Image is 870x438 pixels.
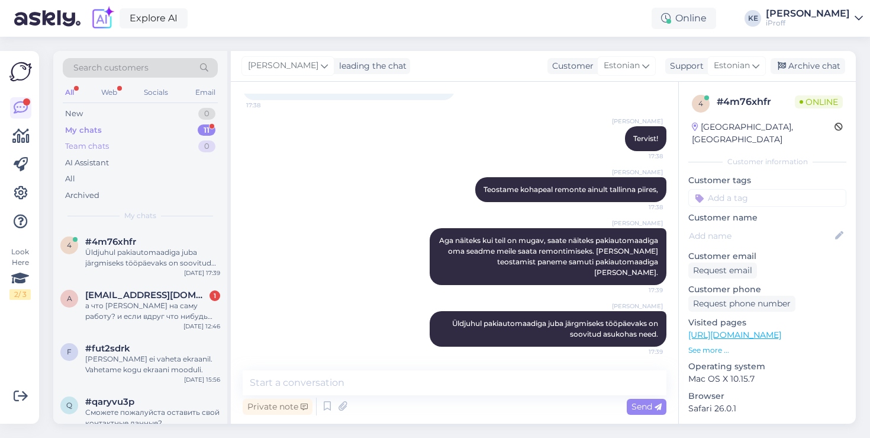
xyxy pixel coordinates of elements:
div: Request email [688,263,757,279]
img: Askly Logo [9,60,32,83]
span: Aga näiteks kui teil on mugav, saate näiteks pakiautomaadiga oma seadme meile saata remontimiseks... [439,236,660,277]
a: [PERSON_NAME]iProff [766,9,863,28]
span: [PERSON_NAME] [612,168,663,177]
span: 17:39 [618,347,663,356]
div: Online [652,8,716,29]
span: Üldjuhul pakiautomaadiga juba järgmiseks tööpäevaks on soovitud asukohas need. [452,319,660,338]
a: Explore AI [120,8,188,28]
span: [PERSON_NAME] [612,302,663,311]
div: Web [99,85,120,100]
div: Look Here [9,247,31,300]
div: Customer [547,60,594,72]
span: 17:39 [618,286,663,295]
span: [PERSON_NAME] [612,219,663,228]
p: Customer name [688,212,846,224]
a: [URL][DOMAIN_NAME] [688,330,781,340]
span: #fut2sdrk [85,343,130,354]
span: 17:38 [246,101,291,110]
p: Customer tags [688,174,846,187]
p: Customer email [688,250,846,263]
p: See more ... [688,345,846,356]
span: Tervist! [633,134,658,143]
p: Browser [688,390,846,402]
p: Mac OS X 10.15.7 [688,373,846,385]
div: iProff [766,18,850,28]
span: Estonian [604,59,640,72]
span: 17:38 [618,203,663,212]
span: [PERSON_NAME] [612,117,663,126]
div: Customer information [688,156,846,167]
span: #4m76xhfr [85,236,136,247]
span: Estonian [714,59,750,72]
div: Socials [141,85,170,100]
div: 1 [210,290,220,301]
input: Add name [689,229,833,242]
div: My chats [65,124,102,136]
div: Private note [243,399,312,415]
span: #qaryvu3p [85,397,134,407]
div: [PERSON_NAME] [766,9,850,18]
div: leading the chat [334,60,407,72]
div: Archive chat [771,58,845,74]
img: explore-ai [90,6,115,31]
div: [PERSON_NAME] ei vaheta ekraanil. Vahetame kogu ekraani mooduli. [85,354,220,375]
div: 2 / 3 [9,289,31,300]
span: a [67,294,72,303]
div: 11 [198,124,215,136]
span: Send [631,401,662,412]
p: Safari 26.0.1 [688,402,846,415]
span: My chats [124,210,156,221]
div: AI Assistant [65,157,109,169]
span: Search customers [73,62,149,74]
div: Üldjuhul pakiautomaadiga juba järgmiseks tööpäevaks on soovitud asukohas need. [85,247,220,268]
div: All [63,85,76,100]
div: Request phone number [688,296,795,312]
div: New [65,108,83,120]
input: Add a tag [688,189,846,207]
span: 4 [698,99,703,108]
div: KE [745,10,761,27]
span: 17:38 [618,152,663,161]
span: f [67,347,72,356]
div: Email [193,85,218,100]
div: Сможете пожалуйста оставить свой контактные данные? [85,407,220,429]
div: [DATE] 15:56 [184,375,220,384]
div: 0 [198,108,215,120]
div: [GEOGRAPHIC_DATA], [GEOGRAPHIC_DATA] [692,121,834,146]
p: Visited pages [688,316,846,329]
div: Team chats [65,140,109,152]
span: 4 [67,241,72,250]
span: aazhxc@gmail.com [85,290,208,300]
div: а что [PERSON_NAME] на саму работу? и если вдруг что нибудь заденется в ходе работы, не придется ... [85,300,220,322]
span: [PERSON_NAME] [248,59,318,72]
span: Teostame kohapeal remonte ainult tallinna piires, [484,185,658,194]
span: Online [795,95,843,108]
div: Support [665,60,704,72]
p: Customer phone [688,283,846,296]
div: [DATE] 17:39 [184,268,220,277]
div: Archived [65,190,99,202]
div: All [65,173,75,185]
div: 0 [198,140,215,152]
p: Operating system [688,360,846,373]
div: [DATE] 12:46 [183,322,220,331]
div: # 4m76xhfr [717,95,795,109]
span: q [66,401,72,410]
